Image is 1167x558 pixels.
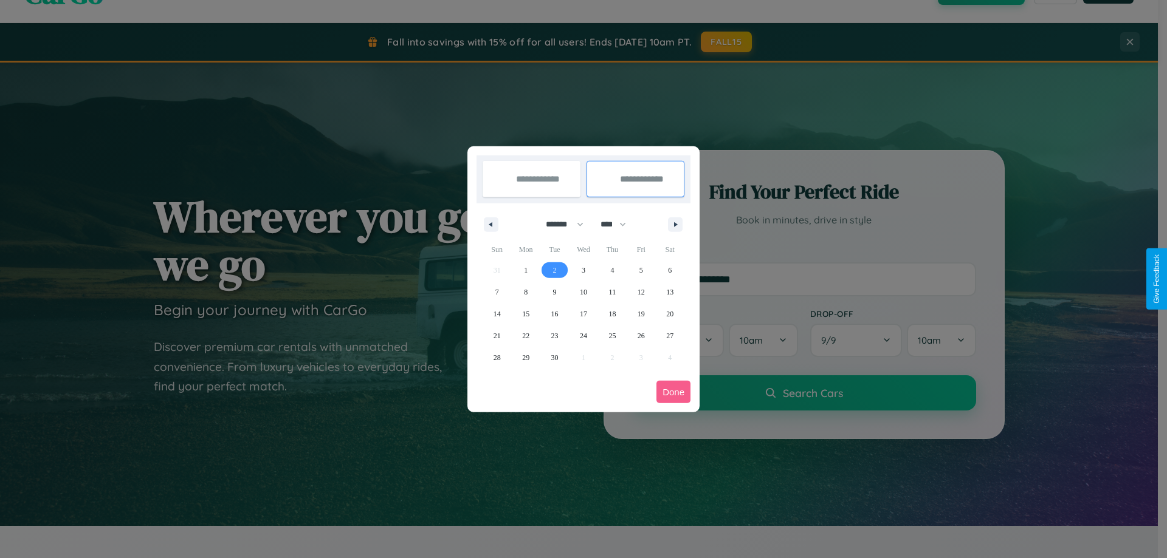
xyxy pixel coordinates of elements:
button: 27 [656,325,684,347]
span: Sat [656,240,684,259]
span: 21 [494,325,501,347]
span: 30 [551,347,559,369]
span: 17 [580,303,587,325]
button: 26 [627,325,655,347]
button: 16 [540,303,569,325]
span: 4 [610,259,614,281]
span: Mon [511,240,540,259]
button: 8 [511,281,540,303]
span: 14 [494,303,501,325]
button: 10 [569,281,597,303]
button: 12 [627,281,655,303]
span: 20 [666,303,673,325]
span: 27 [666,325,673,347]
span: Fri [627,240,655,259]
span: 23 [551,325,559,347]
button: 6 [656,259,684,281]
span: Tue [540,240,569,259]
span: 16 [551,303,559,325]
button: 19 [627,303,655,325]
span: 25 [608,325,616,347]
span: 3 [582,259,585,281]
button: 13 [656,281,684,303]
span: Thu [598,240,627,259]
span: 10 [580,281,587,303]
span: 19 [638,303,645,325]
div: Give Feedback [1152,254,1161,304]
button: 24 [569,325,597,347]
button: 25 [598,325,627,347]
span: Wed [569,240,597,259]
button: 29 [511,347,540,369]
button: 15 [511,303,540,325]
button: 3 [569,259,597,281]
button: 30 [540,347,569,369]
button: 1 [511,259,540,281]
span: 26 [638,325,645,347]
span: 2 [553,259,557,281]
span: 11 [609,281,616,303]
button: 11 [598,281,627,303]
button: Done [656,381,690,403]
button: 17 [569,303,597,325]
button: 5 [627,259,655,281]
button: 2 [540,259,569,281]
button: 9 [540,281,569,303]
span: 15 [522,303,529,325]
button: 21 [483,325,511,347]
button: 14 [483,303,511,325]
span: 8 [524,281,528,303]
span: 24 [580,325,587,347]
button: 18 [598,303,627,325]
button: 20 [656,303,684,325]
span: 7 [495,281,499,303]
span: 6 [668,259,672,281]
span: 1 [524,259,528,281]
button: 23 [540,325,569,347]
span: 18 [608,303,616,325]
span: 9 [553,281,557,303]
button: 7 [483,281,511,303]
span: 22 [522,325,529,347]
span: 28 [494,347,501,369]
span: 29 [522,347,529,369]
button: 22 [511,325,540,347]
span: 13 [666,281,673,303]
button: 28 [483,347,511,369]
span: 12 [638,281,645,303]
button: 4 [598,259,627,281]
span: 5 [639,259,643,281]
span: Sun [483,240,511,259]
